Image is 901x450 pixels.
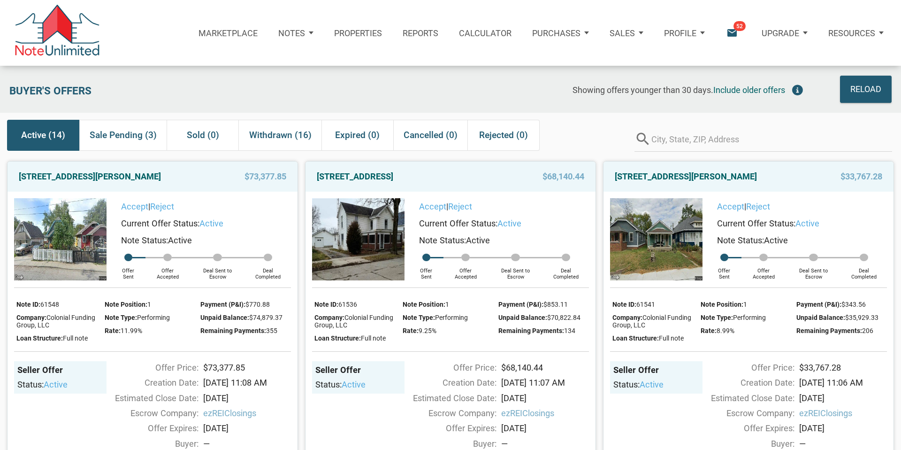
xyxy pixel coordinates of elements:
span: Note Status: [717,235,764,245]
span: active [640,380,664,389]
button: Notes [268,16,324,50]
div: Deal Completed [245,261,291,280]
span: Company: [612,314,642,321]
span: $68,140.44 [542,168,584,185]
div: Deal Sent to Escrow [488,261,543,280]
span: ezREIClosings [501,407,589,419]
span: $70,822.84 [547,314,580,321]
p: Properties [334,28,382,38]
div: Buyer: [400,437,497,450]
span: 134 [564,327,575,334]
span: 61536 [338,301,357,308]
p: Reports [403,28,438,38]
span: active [795,218,819,228]
span: 1 [147,301,151,308]
button: Reload [840,76,892,103]
span: | [717,202,770,211]
a: Reject [746,202,770,211]
span: active [199,218,223,228]
span: $35,929.33 [845,314,878,321]
span: Payment (P&I): [498,301,543,308]
span: | [419,202,472,211]
a: Upgrade [751,12,818,54]
a: Resources [818,12,894,54]
span: Sold (0) [187,127,219,144]
div: [DATE] [496,392,594,404]
span: 61548 [40,301,59,308]
div: [DATE] [794,392,892,404]
span: Note ID: [612,301,636,308]
span: Remaining Payments: [498,327,564,334]
button: Reports [392,12,449,54]
span: 8.99% [717,327,734,334]
button: Resources [818,16,894,50]
div: [DATE] 11:07 AM [496,376,594,389]
span: Withdrawn (16) [249,127,312,144]
a: [STREET_ADDRESS][PERSON_NAME] [615,168,757,185]
span: Note Status: [121,235,168,245]
span: Payment (P&I): [796,301,841,308]
button: Marketplace [188,12,268,54]
a: [STREET_ADDRESS] [317,168,393,185]
a: Reject [150,202,174,211]
span: Showing offers younger than 30 days. [573,85,713,95]
div: Deal Completed [543,261,589,280]
div: Seller Offer [315,365,401,376]
div: Seller Offer [17,365,103,376]
span: Active (14) [21,127,65,144]
span: Loan Structure: [612,334,659,342]
span: active [44,380,68,389]
span: Rate: [105,327,121,334]
div: $68,140.44 [496,361,594,374]
p: Purchases [532,28,580,38]
span: Current Offer Status: [419,218,497,228]
div: Deal Sent to Escrow [190,261,245,280]
div: Offer Expires: [400,422,497,434]
span: Note Position: [105,301,147,308]
a: Purchases [522,12,599,54]
div: — [203,437,291,450]
span: ezREIClosings [203,407,291,419]
button: Sales [599,16,654,50]
div: — [501,437,589,450]
span: Performing [137,314,170,321]
div: Offer Expires: [102,422,199,434]
span: Note Type: [403,314,435,321]
div: Offer Accepted [145,261,190,280]
div: Buyer's Offers [5,76,272,103]
span: | [121,202,174,211]
span: 11.99% [121,327,142,334]
p: Marketplace [199,28,258,38]
span: Note Type: [701,314,733,321]
span: Status: [613,380,640,389]
div: [DATE] [496,422,594,434]
span: Sale Pending (3) [90,127,157,144]
span: Note Status: [419,235,466,245]
a: Calculator [449,12,522,54]
div: Offer Accepted [443,261,488,280]
div: Active (14) [7,120,79,151]
div: Offer Sent [409,261,443,280]
span: Full note [659,334,684,342]
div: [DATE] 11:08 AM [199,376,296,389]
div: Deal Completed [841,261,887,280]
div: Offer Price: [400,361,497,374]
div: Reload [850,81,881,97]
span: 206 [862,327,873,334]
span: Performing [733,314,766,321]
a: Properties [324,12,392,54]
span: Company: [314,314,344,321]
span: Unpaid Balance: [796,314,845,321]
span: 1 [445,301,449,308]
div: — [799,437,887,450]
span: Full note [361,334,386,342]
div: Offer Sent [707,261,741,280]
span: Current Offer Status: [717,218,795,228]
div: Buyer: [102,437,199,450]
a: Accept [121,202,148,211]
span: $853.11 [543,301,568,308]
div: Creation Date: [400,376,497,389]
span: Colonial Funding Group, LLC [16,314,95,329]
span: Note Position: [403,301,445,308]
p: Upgrade [762,28,799,38]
